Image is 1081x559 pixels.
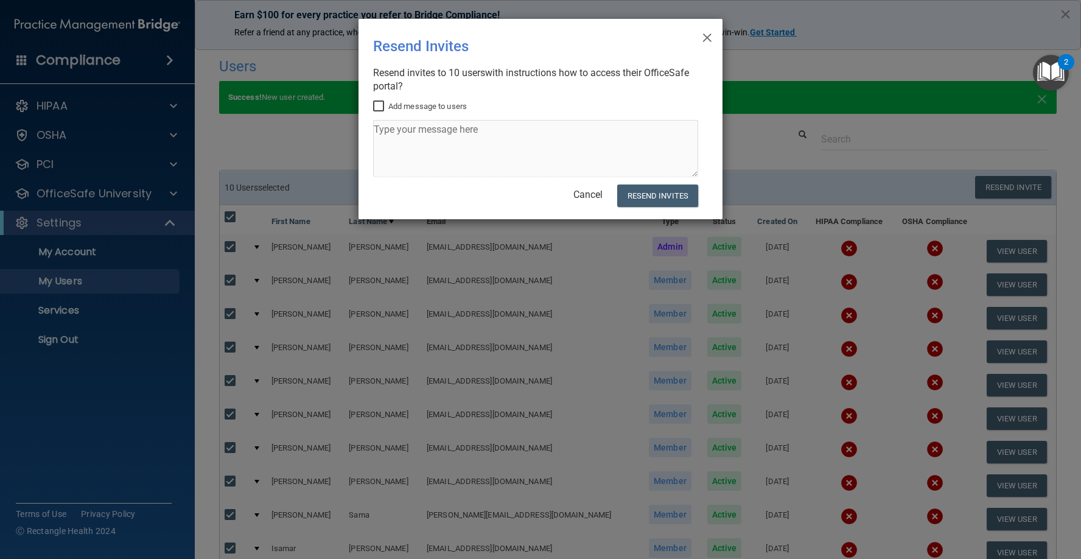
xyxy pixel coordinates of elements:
div: Resend Invites [373,29,658,64]
div: Resend invites to 10 user with instructions how to access their OfficeSafe portal? [373,66,698,93]
iframe: Drift Widget Chat Controller [870,473,1066,521]
label: Add message to users [373,99,467,114]
span: × [702,24,713,48]
a: Cancel [573,189,603,200]
div: 2 [1064,62,1068,78]
button: Resend Invites [617,185,698,207]
span: s [480,67,485,79]
input: Add message to users [373,102,387,111]
button: Open Resource Center, 2 new notifications [1033,55,1069,91]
